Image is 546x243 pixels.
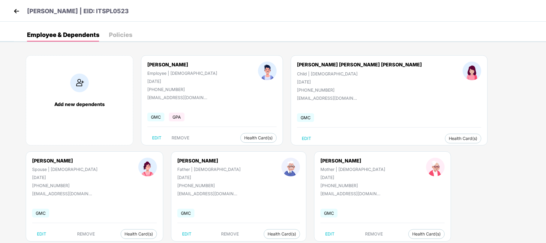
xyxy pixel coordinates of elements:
div: [PHONE_NUMBER] [297,87,422,93]
p: [PERSON_NAME] | EID: ITSPL0523 [27,7,129,16]
div: [EMAIL_ADDRESS][DOMAIN_NAME] [320,191,380,196]
div: [PHONE_NUMBER] [177,183,241,188]
div: [EMAIL_ADDRESS][DOMAIN_NAME] [32,191,92,196]
div: [PERSON_NAME] [320,158,385,164]
button: EDIT [177,229,196,239]
img: profileImage [426,158,445,176]
button: REMOVE [72,229,100,239]
div: Policies [109,32,132,38]
button: EDIT [320,229,339,239]
span: Health Card(s) [412,232,441,235]
div: Spouse | [DEMOGRAPHIC_DATA] [32,167,97,172]
span: EDIT [152,135,161,140]
span: Health Card(s) [244,136,273,139]
img: profileImage [138,158,157,176]
div: Add new dependents [32,101,127,107]
span: GMC [32,209,49,217]
div: [PERSON_NAME] [177,158,241,164]
span: GMC [147,113,164,121]
button: Health Card(s) [445,134,481,143]
span: Health Card(s) [124,232,153,235]
img: profileImage [258,62,277,80]
button: REMOVE [167,133,194,143]
button: EDIT [32,229,51,239]
div: Employee & Dependents [27,32,99,38]
button: REMOVE [216,229,244,239]
div: Child | [DEMOGRAPHIC_DATA] [297,71,422,76]
span: EDIT [37,232,46,236]
span: REMOVE [77,232,95,236]
button: REMOVE [360,229,388,239]
div: Mother | [DEMOGRAPHIC_DATA] [320,167,385,172]
div: [DATE] [177,175,241,180]
div: [DATE] [32,175,97,180]
button: EDIT [297,134,316,143]
button: Health Card(s) [408,229,445,239]
span: EDIT [325,232,334,236]
span: EDIT [302,136,311,141]
div: [PHONE_NUMBER] [32,183,97,188]
button: Health Card(s) [121,229,157,239]
span: REMOVE [221,232,239,236]
div: [DATE] [297,79,422,84]
span: Health Card(s) [449,137,477,140]
span: GMC [297,113,314,122]
div: [EMAIL_ADDRESS][DOMAIN_NAME] [297,96,357,101]
div: [PERSON_NAME] [147,62,217,68]
span: Health Card(s) [268,232,296,235]
div: [DATE] [320,175,385,180]
button: Health Card(s) [240,133,277,143]
span: EDIT [182,232,191,236]
div: [DATE] [147,79,217,84]
div: [PERSON_NAME] [PERSON_NAME] [PERSON_NAME] [297,62,422,68]
img: back [12,7,21,16]
span: REMOVE [365,232,383,236]
span: GMC [177,209,194,217]
button: EDIT [147,133,166,143]
button: Health Card(s) [264,229,300,239]
div: Employee | [DEMOGRAPHIC_DATA] [147,71,217,76]
span: GMC [320,209,337,217]
div: Father | [DEMOGRAPHIC_DATA] [177,167,241,172]
span: GPA [169,113,184,121]
img: profileImage [281,158,300,176]
div: [EMAIL_ADDRESS][DOMAIN_NAME] [177,191,237,196]
div: [PERSON_NAME] [32,158,97,164]
img: profileImage [463,62,481,80]
div: [PHONE_NUMBER] [320,183,385,188]
div: [PHONE_NUMBER] [147,87,217,92]
span: REMOVE [172,135,189,140]
img: addIcon [70,74,89,92]
div: [EMAIL_ADDRESS][DOMAIN_NAME] [147,95,207,100]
